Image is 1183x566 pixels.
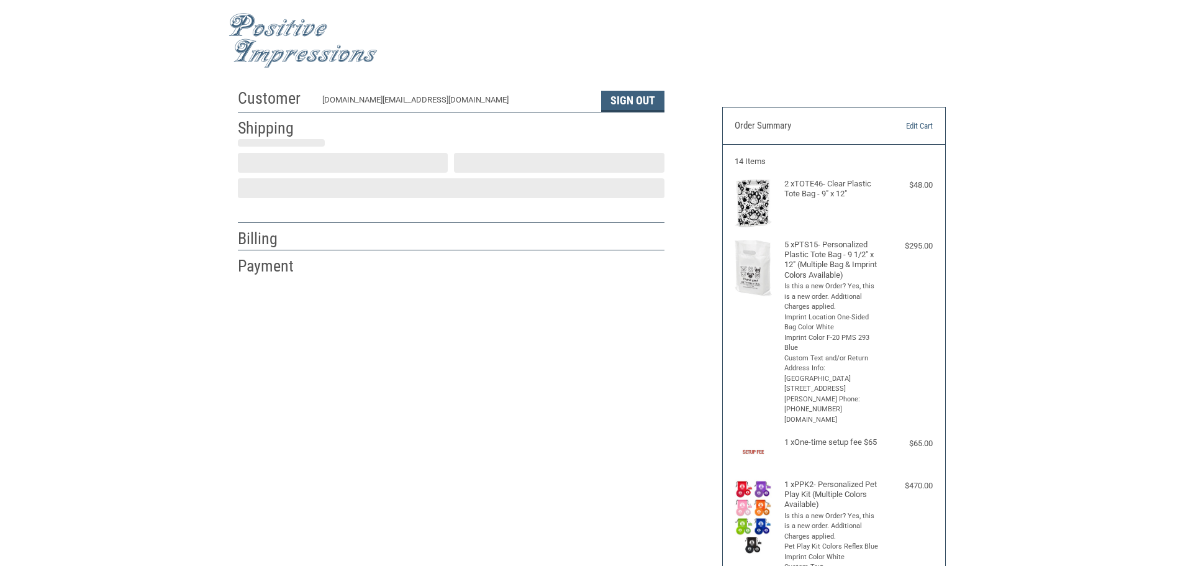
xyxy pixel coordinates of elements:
[322,94,589,112] div: [DOMAIN_NAME][EMAIL_ADDRESS][DOMAIN_NAME]
[238,118,310,139] h2: Shipping
[883,437,933,450] div: $65.00
[784,179,881,199] h4: 2 x TOTE46- Clear Plastic Tote Bag - 9" x 12"
[784,333,881,354] li: Imprint Color F-20 PMS 293 Blue
[784,322,881,333] li: Bag Color White
[784,552,881,563] li: Imprint Color White
[601,91,664,112] button: Sign Out
[784,511,881,542] li: Is this a new Order? Yes, this is a new order. Additional Charges applied.
[229,13,378,68] img: Positive Impressions
[735,120,869,132] h3: Order Summary
[883,179,933,191] div: $48.00
[784,542,881,552] li: Pet Play Kit Colors Reflex Blue
[784,281,881,313] li: Is this a new Order? Yes, this is a new order. Additional Charges applied.
[784,240,881,280] h4: 5 x PTS15- Personalized Plastic Tote Bag - 9 1/2" x 12" (Multiple Bag & Imprint Colors Available)
[784,437,881,447] h4: 1 x One-time setup fee $65
[784,313,881,323] li: Imprint Location One-Sided
[883,480,933,492] div: $470.00
[735,157,933,167] h3: 14 Items
[869,120,933,132] a: Edit Cart
[883,240,933,252] div: $295.00
[238,88,310,109] h2: Customer
[784,480,881,510] h4: 1 x PPK2- Personalized Pet Play Kit (Multiple Colors Available)
[784,354,881,426] li: Custom Text and/or Return Address Info: [GEOGRAPHIC_DATA] [STREET_ADDRESS][PERSON_NAME] Phone: [P...
[238,256,310,276] h2: Payment
[238,229,310,249] h2: Billing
